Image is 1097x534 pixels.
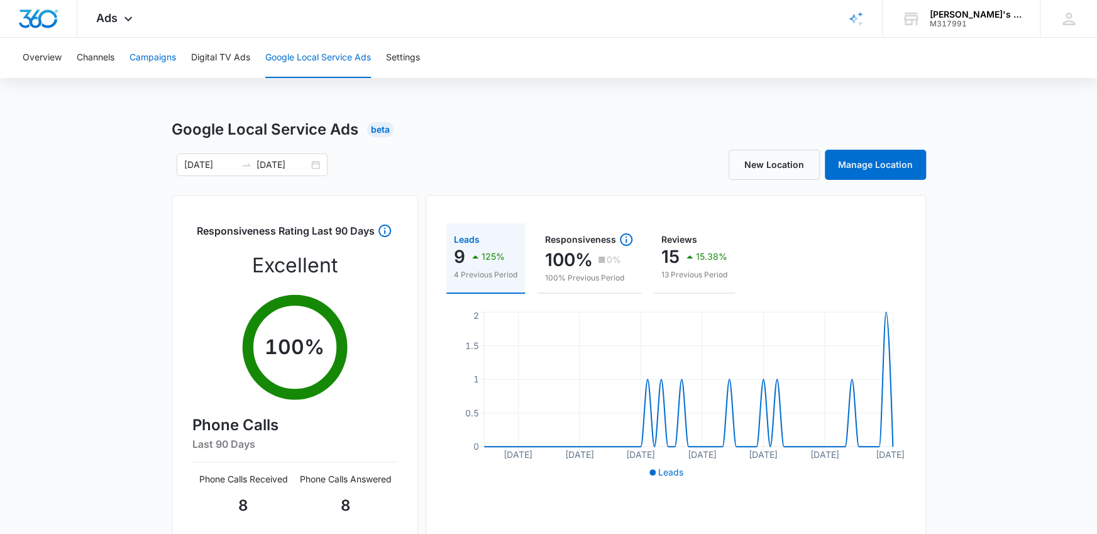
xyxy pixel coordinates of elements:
[241,160,251,170] span: to
[295,494,397,517] p: 8
[256,158,309,172] input: End date
[473,309,479,320] tspan: 2
[749,449,778,460] tspan: [DATE]
[565,449,593,460] tspan: [DATE]
[454,247,465,267] p: 9
[661,247,680,267] p: 15
[465,340,479,350] tspan: 1.5
[687,449,716,460] tspan: [DATE]
[482,252,505,261] p: 125%
[265,38,371,78] button: Google Local Service Ads
[172,118,358,141] h1: Google Local Service Ads
[386,38,420,78] button: Settings
[696,252,727,261] p: 15.38%
[658,467,683,477] span: Leads
[23,38,62,78] button: Overview
[265,332,324,362] p: 100 %
[825,150,926,180] a: Manage Location
[454,269,517,281] p: 4 Previous Period
[191,38,250,78] button: Digital TV Ads
[295,472,397,486] p: Phone Calls Answered
[545,232,634,247] div: Responsiveness
[96,11,118,25] span: Ads
[545,272,634,284] p: 100% Previous Period
[192,437,397,452] h6: Last 90 Days
[661,235,727,244] div: Reviews
[130,38,176,78] button: Campaigns
[729,150,820,180] a: New Location
[77,38,114,78] button: Channels
[184,158,236,172] input: Start date
[241,160,251,170] span: swap-right
[626,449,655,460] tspan: [DATE]
[930,9,1022,19] div: account name
[661,269,727,281] p: 13 Previous Period
[473,441,479,452] tspan: 0
[192,472,295,486] p: Phone Calls Received
[197,223,375,245] h3: Responsiveness Rating Last 90 Days
[504,449,532,460] tspan: [DATE]
[930,19,1022,28] div: account id
[252,250,338,281] p: Excellent
[473,374,479,384] tspan: 1
[607,255,621,264] p: 0%
[545,250,593,270] p: 100%
[367,122,394,137] div: Beta
[192,414,397,437] h4: Phone Calls
[454,235,517,244] div: Leads
[192,494,295,517] p: 8
[875,449,904,460] tspan: [DATE]
[810,449,839,460] tspan: [DATE]
[465,407,479,418] tspan: 0.5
